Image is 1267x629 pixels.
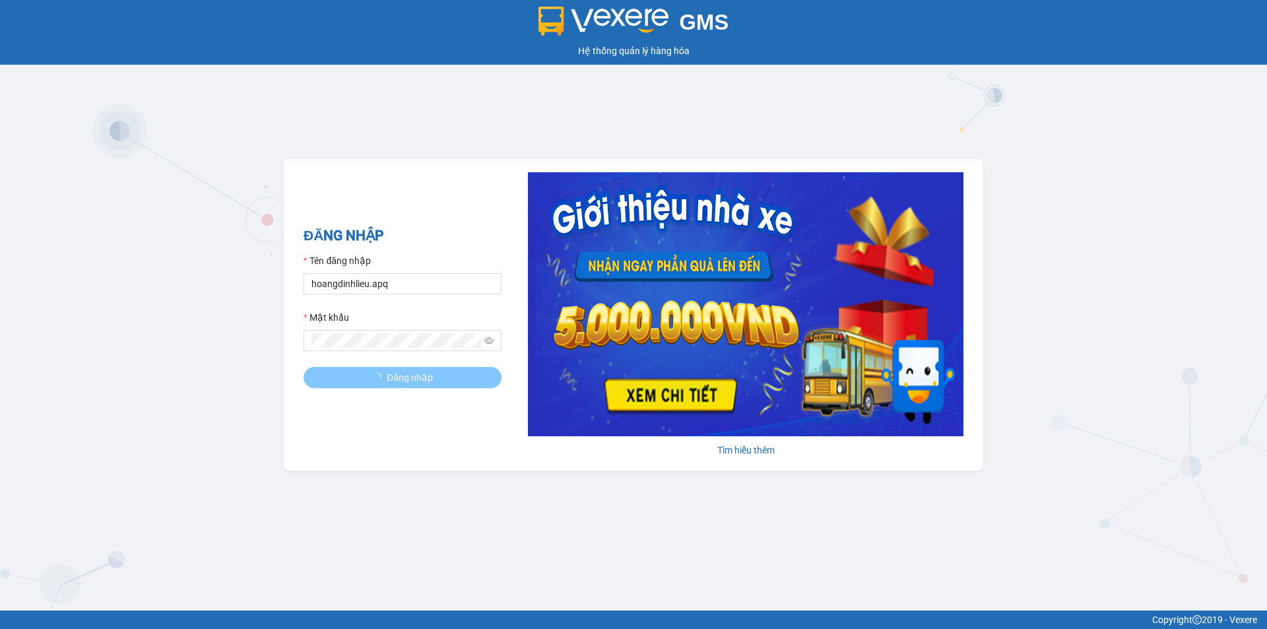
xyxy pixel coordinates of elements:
[538,7,669,36] img: logo 2
[10,612,1257,627] div: Copyright 2019 - Vexere
[304,273,502,294] input: Tên đăng nhập
[372,373,387,382] span: loading
[484,336,494,345] span: eye
[3,44,1264,58] div: Hệ thống quản lý hàng hóa
[679,10,729,34] span: GMS
[304,253,371,268] label: Tên đăng nhập
[387,370,433,385] span: Đăng nhập
[528,443,963,457] div: Tìm hiểu thêm
[304,367,502,388] button: Đăng nhập
[311,333,482,348] input: Mật khẩu
[528,172,963,436] img: banner-0
[538,20,729,30] a: GMS
[1192,615,1202,624] span: copyright
[304,310,349,325] label: Mật khẩu
[304,225,502,247] h2: ĐĂNG NHẬP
